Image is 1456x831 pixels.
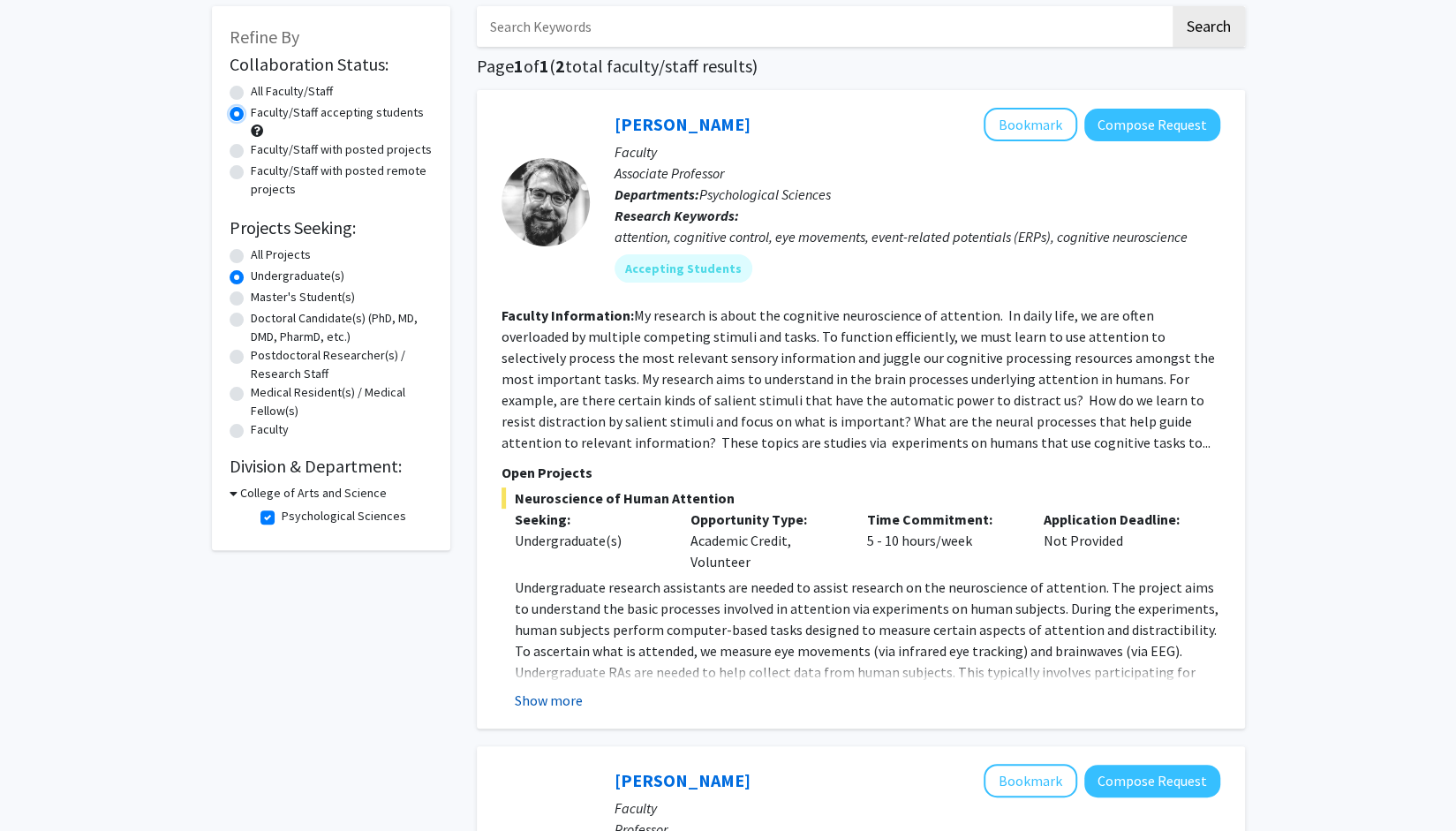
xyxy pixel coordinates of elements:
b: Research Keywords: [615,207,739,224]
label: Master's Student(s) [251,288,355,306]
label: Medical Resident(s) / Medical Fellow(s) [251,383,433,420]
p: Application Deadline: [1044,509,1194,530]
h2: Division & Department: [230,456,433,477]
label: Faculty/Staff with posted projects [251,140,432,159]
button: Add Nicholas Gaspelin to Bookmarks [984,108,1077,141]
label: Doctoral Candidate(s) (PhD, MD, DMD, PharmD, etc.) [251,309,433,346]
label: Psychological Sciences [282,507,406,525]
label: Postdoctoral Researcher(s) / Research Staff [251,346,433,383]
button: Compose Request to Denis McCarthy [1084,765,1220,797]
label: Faculty/Staff with posted remote projects [251,162,433,199]
button: Show more [515,690,583,711]
div: Undergraduate(s) [515,530,665,551]
label: Faculty [251,420,289,439]
p: Faculty [615,797,1220,819]
a: [PERSON_NAME] [615,769,751,791]
p: Associate Professor [615,162,1220,184]
div: Academic Credit, Volunteer [677,509,854,572]
h2: Projects Seeking: [230,217,433,238]
label: Faculty/Staff accepting students [251,103,424,122]
p: Undergraduate research assistants are needed to assist research on the neuroscience of attention.... [515,577,1220,746]
span: Neuroscience of Human Attention [502,487,1220,509]
p: Faculty [615,141,1220,162]
span: Psychological Sciences [699,185,831,203]
b: Faculty Information: [502,306,634,324]
span: 1 [539,55,549,77]
fg-read-more: My research is about the cognitive neuroscience of attention. In daily life, we are often overloa... [502,306,1215,451]
div: Not Provided [1030,509,1207,572]
b: Departments: [615,185,699,203]
p: Opportunity Type: [690,509,841,530]
button: Compose Request to Nicholas Gaspelin [1084,109,1220,141]
button: Search [1173,6,1245,47]
div: attention, cognitive control, eye movements, event-related potentials (ERPs), cognitive neuroscience [615,226,1220,247]
a: [PERSON_NAME] [615,113,751,135]
h3: College of Arts and Science [240,484,387,502]
h1: Page of ( total faculty/staff results) [477,56,1245,77]
mat-chip: Accepting Students [615,254,752,283]
button: Add Denis McCarthy to Bookmarks [984,764,1077,797]
iframe: Chat [13,752,75,818]
span: Refine By [230,26,299,48]
h2: Collaboration Status: [230,54,433,75]
input: Search Keywords [477,6,1170,47]
span: 1 [514,55,524,77]
label: All Projects [251,246,311,264]
div: 5 - 10 hours/week [854,509,1030,572]
p: Open Projects [502,462,1220,483]
p: Time Commitment: [867,509,1017,530]
p: Seeking: [515,509,665,530]
label: Undergraduate(s) [251,267,344,285]
label: All Faculty/Staff [251,82,333,101]
span: 2 [555,55,565,77]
